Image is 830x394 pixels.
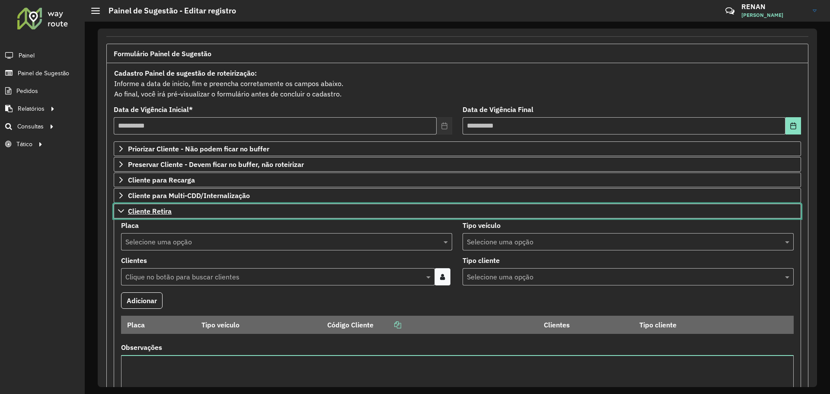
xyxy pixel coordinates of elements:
[121,255,147,266] label: Clientes
[785,117,801,135] button: Choose Date
[19,51,35,60] span: Painel
[128,161,304,168] span: Preservar Cliente - Devem ficar no buffer, não roteirizar
[128,208,172,215] span: Cliente Retira
[741,3,806,11] h3: RENAN
[16,86,38,96] span: Pedidos
[114,188,801,203] a: Cliente para Multi-CDD/Internalização
[18,104,45,113] span: Relatórios
[741,11,806,19] span: [PERSON_NAME]
[114,173,801,187] a: Cliente para Recarga
[114,104,193,115] label: Data de Vigência Inicial
[114,50,211,57] span: Formulário Painel de Sugestão
[121,342,162,352] label: Observações
[463,104,533,115] label: Data de Vigência Final
[17,122,44,131] span: Consultas
[121,292,163,309] button: Adicionar
[16,140,32,149] span: Tático
[538,316,633,334] th: Clientes
[633,316,757,334] th: Tipo cliente
[128,192,250,199] span: Cliente para Multi-CDD/Internalização
[128,176,195,183] span: Cliente para Recarga
[121,220,139,231] label: Placa
[114,204,801,218] a: Cliente Retira
[18,69,69,78] span: Painel de Sugestão
[373,320,401,329] a: Copiar
[128,145,269,152] span: Priorizar Cliente - Não podem ficar no buffer
[463,255,500,266] label: Tipo cliente
[463,220,501,231] label: Tipo veículo
[114,69,257,77] strong: Cadastro Painel de sugestão de roteirização:
[114,157,801,172] a: Preservar Cliente - Devem ficar no buffer, não roteirizar
[114,141,801,156] a: Priorizar Cliente - Não podem ficar no buffer
[100,6,236,16] h2: Painel de Sugestão - Editar registro
[196,316,322,334] th: Tipo veículo
[322,316,538,334] th: Código Cliente
[114,67,801,99] div: Informe a data de inicio, fim e preencha corretamente os campos abaixo. Ao final, você irá pré-vi...
[121,316,196,334] th: Placa
[721,2,739,20] a: Contato Rápido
